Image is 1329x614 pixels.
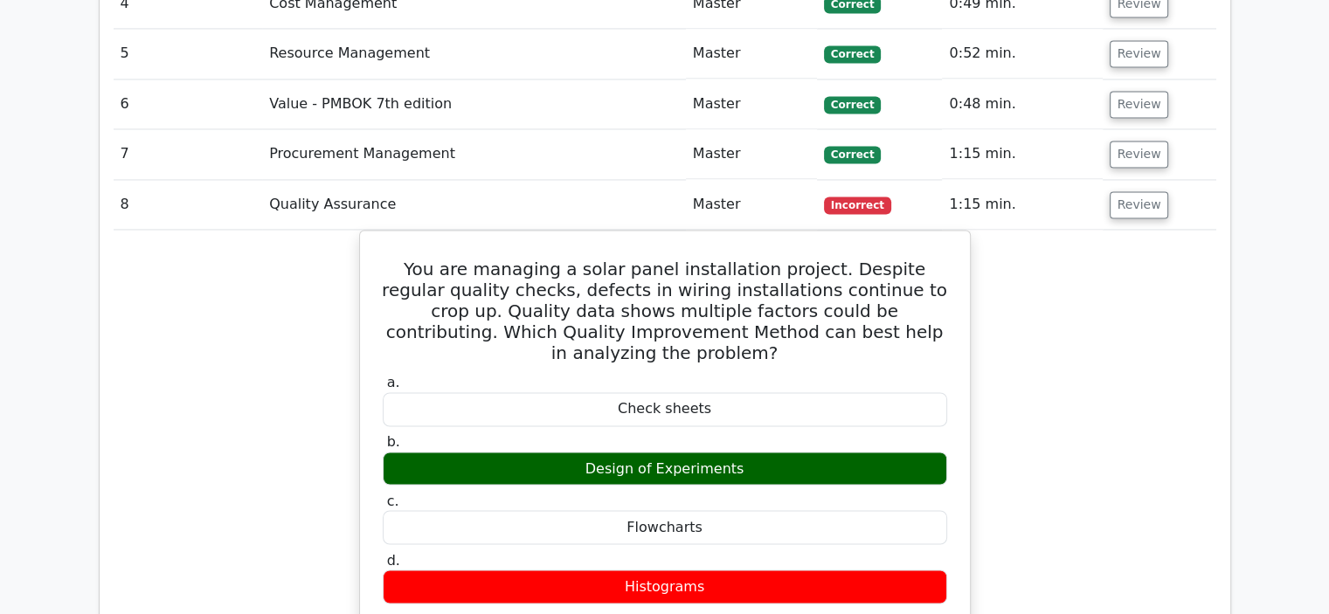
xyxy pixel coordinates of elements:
span: Correct [824,96,881,114]
td: 0:48 min. [942,79,1102,129]
td: 8 [114,180,263,230]
button: Review [1110,191,1169,218]
div: Design of Experiments [383,452,947,486]
span: a. [387,374,400,390]
td: 1:15 min. [942,129,1102,179]
td: Value - PMBOK 7th edition [262,79,686,129]
button: Review [1110,40,1169,67]
td: Procurement Management [262,129,686,179]
span: Correct [824,146,881,163]
td: Master [686,79,817,129]
td: Master [686,129,817,179]
button: Review [1110,91,1169,118]
span: c. [387,492,399,508]
div: Check sheets [383,392,947,426]
span: Correct [824,45,881,63]
button: Review [1110,141,1169,168]
td: 6 [114,79,263,129]
span: b. [387,433,400,450]
span: Incorrect [824,197,891,214]
td: Quality Assurance [262,180,686,230]
td: 7 [114,129,263,179]
span: d. [387,551,400,568]
div: Flowcharts [383,510,947,544]
td: 0:52 min. [942,29,1102,79]
td: 1:15 min. [942,180,1102,230]
td: Master [686,29,817,79]
td: Resource Management [262,29,686,79]
td: Master [686,180,817,230]
h5: You are managing a solar panel installation project. Despite regular quality checks, defects in w... [381,259,949,363]
td: 5 [114,29,263,79]
div: Histograms [383,569,947,604]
